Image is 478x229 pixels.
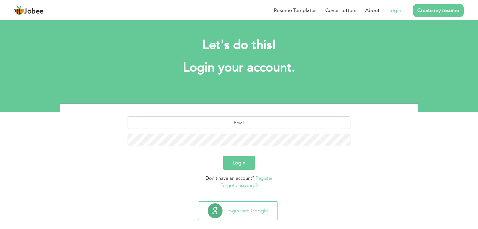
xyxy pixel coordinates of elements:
[220,182,258,189] a: Forgot password?
[365,7,380,14] a: About
[69,37,409,53] h2: Let's do this!
[223,156,255,170] button: Login
[255,175,272,181] a: Register
[198,202,277,220] button: Login with Google
[413,4,464,17] a: Create my resume
[325,7,356,14] a: Cover Letters
[14,5,44,15] a: Jobee
[206,175,254,181] span: Don't have an account?
[388,7,401,14] a: Login
[274,7,316,14] a: Resume Templates
[128,116,350,129] input: Email
[14,5,24,15] img: jobee.io
[24,8,44,15] span: Jobee
[69,60,409,76] h1: Login your account.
